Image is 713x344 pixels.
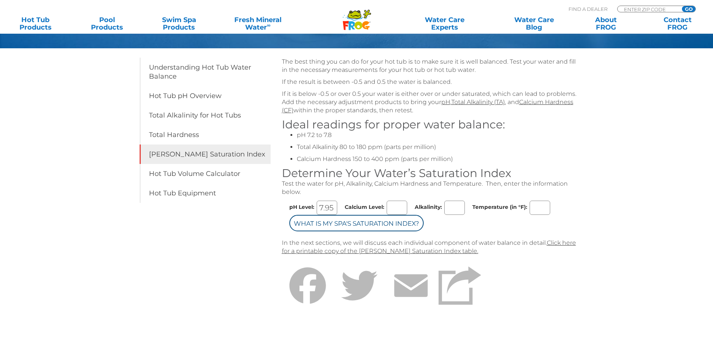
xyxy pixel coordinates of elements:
a: Twitter [333,261,385,332]
a: AboutFROG [578,16,634,31]
a: Hot Tub Equipment [140,183,271,203]
label: Alkalinity: [415,204,442,210]
a: ContactFROG [650,16,706,31]
h3: Determine Your Water’s Saturation Index [282,167,581,180]
input: Zip Code Form [623,6,674,12]
input: What is my Spa's Saturation Index? [289,215,424,231]
input: GO [682,6,695,12]
p: Find A Dealer [569,6,607,12]
p: In the next sections, we will discuss each individual component of water balance in detail. [282,239,581,255]
li: Total Alkalinity 80 to 180 ppm (parts per million) [297,143,581,151]
p: Test the water for pH, Alkalinity, Calcium Hardness and Temperature. Then, enter the information ... [282,180,581,196]
p: The best thing you can do for your hot tub is to make sure it is well balanced. Test your water a... [282,58,581,74]
a: Water CareExperts [399,16,490,31]
label: pH Level: [289,204,314,210]
p: If the result is between -0.5 and 0.5 the water is balanced. [282,78,581,86]
sup: ∞ [267,22,271,28]
a: Hot Tub pH Overview [140,86,271,106]
a: Hot Tub Volume Calculator [140,164,271,183]
li: Calcium Hardness 150 to 400 ppm (parts per million) [297,155,581,163]
a: Total Hardness [140,125,271,144]
a: pH [441,98,450,106]
a: [PERSON_NAME] Saturation Index [140,144,271,164]
a: Total Alkalinity for Hot Tubs [140,106,271,125]
a: Total Alkalinity (TA) [451,98,505,106]
a: Swim SpaProducts [151,16,207,31]
a: Hot TubProducts [7,16,63,31]
h3: Ideal readings for proper water balance: [282,118,581,131]
a: PoolProducts [79,16,135,31]
a: Facebook [282,261,333,332]
p: If it is below -0.5 or over 0.5 your water is either over or under saturated, which can lead to p... [282,90,581,115]
a: Understanding Hot Tub Water Balance [140,58,271,86]
img: Share [438,266,481,305]
a: Fresh MineralWater∞ [223,16,293,31]
li: pH 7.2 to 7.8 [297,131,581,139]
label: Calcium Level: [345,204,384,210]
a: Email [385,261,437,332]
a: Water CareBlog [506,16,562,31]
label: Temperature (in °F): [472,204,527,210]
